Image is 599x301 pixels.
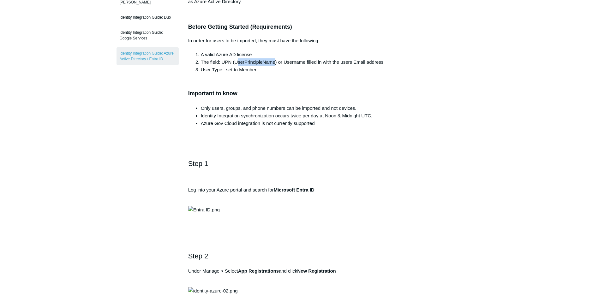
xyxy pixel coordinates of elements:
li: User Type: set to Member [201,66,411,74]
img: identity-azure-02.png [188,287,238,295]
li: Only users, groups, and phone numbers can be imported and not devices. [201,104,411,112]
h2: Step 1 [188,158,411,180]
a: Identity Integration Guide: Google Services [117,27,179,44]
li: Identity Integration synchronization occurs twice per day at Noon & Midnight UTC. [201,112,411,120]
li: A valid Azure AD license [201,51,411,58]
p: Log into your Azure portal and search for [188,186,411,201]
h3: Important to know [188,80,411,98]
a: Identity Integration Guide: Duo [117,11,179,23]
h2: Step 2 [188,251,411,262]
strong: New Registration [297,268,336,274]
a: Identity Integration Guide: Azure Active Directory / Entra ID [117,47,179,65]
h3: Before Getting Started (Requirements) [188,22,411,32]
li: The field: UPN (UserPrincipleName) or Username filled in with the users Email address [201,58,411,66]
p: Under Manage > Select and click [188,267,411,282]
img: Entra ID.png [188,206,220,214]
strong: Microsoft Entra ID [274,187,314,192]
p: In order for users to be imported, they must have the following: [188,37,411,44]
strong: App Registrations [238,268,279,274]
li: Azure Gov Cloud integration is not currently supported [201,120,411,127]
